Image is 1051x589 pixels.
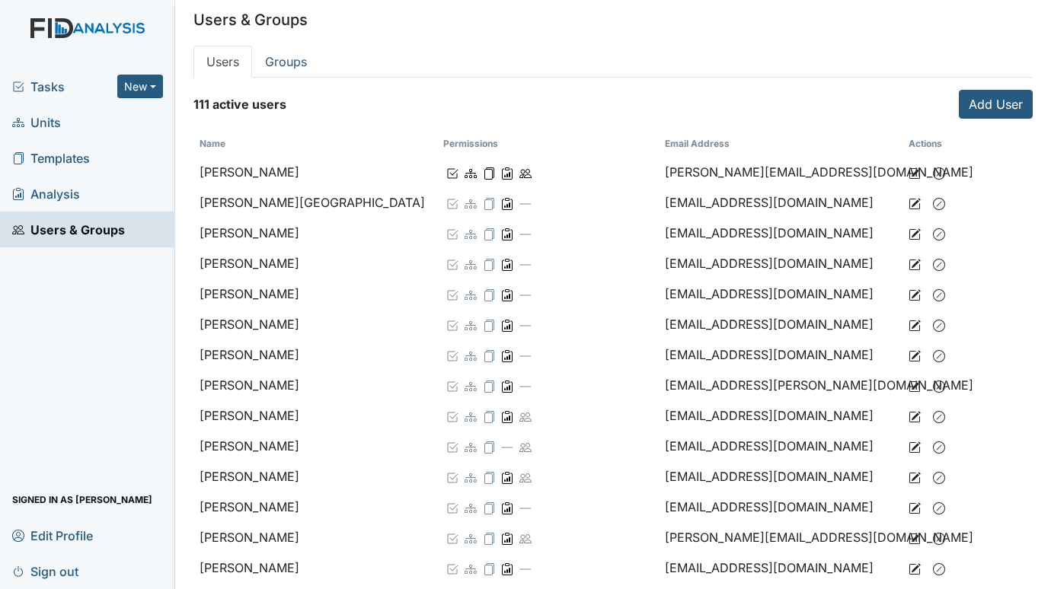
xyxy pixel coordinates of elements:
[12,559,78,583] span: Sign out
[193,279,437,309] td: [PERSON_NAME]
[193,370,437,400] td: [PERSON_NAME]
[193,218,437,248] td: [PERSON_NAME]
[659,400,902,431] td: [EMAIL_ADDRESS][DOMAIN_NAME]
[659,248,902,279] td: [EMAIL_ADDRESS][DOMAIN_NAME]
[193,157,437,187] td: [PERSON_NAME]
[659,492,902,522] td: [EMAIL_ADDRESS][DOMAIN_NAME]
[193,431,437,461] td: [PERSON_NAME]
[12,146,90,170] span: Templates
[117,75,163,98] button: New
[193,461,437,492] td: [PERSON_NAME]
[659,552,902,583] td: [EMAIL_ADDRESS][DOMAIN_NAME]
[12,488,152,511] span: Signed in as [PERSON_NAME]
[959,90,1033,119] a: Add User
[665,138,730,149] a: Email Address
[659,522,902,552] td: [PERSON_NAME][EMAIL_ADDRESS][DOMAIN_NAME]
[659,279,902,309] td: [EMAIL_ADDRESS][DOMAIN_NAME]
[659,218,902,248] td: [EMAIL_ADDRESS][DOMAIN_NAME]
[12,110,61,134] span: Units
[193,12,308,27] h5: Users & Groups
[437,131,658,157] th: Permissions
[193,248,437,279] td: [PERSON_NAME]
[659,309,902,339] td: [EMAIL_ADDRESS][DOMAIN_NAME]
[12,524,93,547] span: Edit Profile
[659,157,902,187] td: [PERSON_NAME][EMAIL_ADDRESS][DOMAIN_NAME]
[659,461,902,492] td: [EMAIL_ADDRESS][DOMAIN_NAME]
[659,370,902,400] td: [EMAIL_ADDRESS][PERSON_NAME][DOMAIN_NAME]
[193,492,437,522] td: [PERSON_NAME]
[193,552,437,583] td: [PERSON_NAME]
[659,431,902,461] td: [EMAIL_ADDRESS][DOMAIN_NAME]
[12,78,117,96] a: Tasks
[193,522,437,552] td: [PERSON_NAME]
[193,400,437,431] td: [PERSON_NAME]
[252,46,320,78] a: Groups
[659,187,902,218] td: [EMAIL_ADDRESS][DOMAIN_NAME]
[193,187,437,218] td: [PERSON_NAME][GEOGRAPHIC_DATA]
[193,95,286,113] strong: 111 active users
[193,46,252,78] a: Users
[193,309,437,339] td: [PERSON_NAME]
[659,339,902,370] td: [EMAIL_ADDRESS][DOMAIN_NAME]
[909,138,942,149] strong: Actions
[12,182,80,205] span: Analysis
[12,218,125,241] span: Users & Groups
[193,339,437,370] td: [PERSON_NAME]
[200,138,225,149] a: Name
